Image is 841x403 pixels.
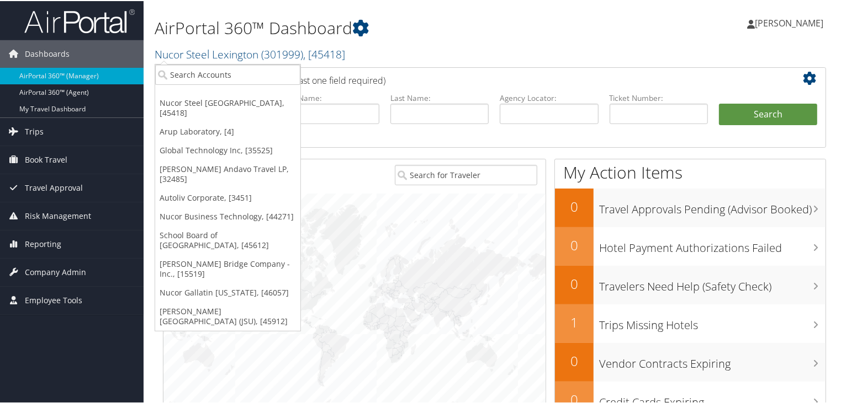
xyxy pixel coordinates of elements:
[155,159,300,187] a: [PERSON_NAME] Andavo Travel LP, [32485]
[599,234,826,255] h3: Hotel Payment Authorizations Failed
[155,93,300,121] a: Nucor Steel [GEOGRAPHIC_DATA], [45418]
[155,63,300,84] input: Search Accounts
[555,196,594,215] h2: 0
[599,195,826,216] h3: Travel Approvals Pending (Advisor Booked)
[599,272,826,293] h3: Travelers Need Help (Safety Check)
[155,46,345,61] a: Nucor Steel Lexington
[719,103,817,125] button: Search
[155,206,300,225] a: Nucor Business Technology, [44271]
[24,7,135,33] img: airportal-logo.png
[155,140,300,159] a: Global Technology Inc, [35525]
[155,15,608,39] h1: AirPortal 360™ Dashboard
[555,187,826,226] a: 0Travel Approvals Pending (Advisor Booked)
[555,265,826,303] a: 0Travelers Need Help (Safety Check)
[155,282,300,301] a: Nucor Gallatin [US_STATE], [46057]
[25,229,61,257] span: Reporting
[555,312,594,331] h2: 1
[25,39,70,67] span: Dashboards
[555,342,826,380] a: 0Vendor Contracts Expiring
[25,117,44,144] span: Trips
[599,311,826,332] h3: Trips Missing Hotels
[395,164,537,184] input: Search for Traveler
[555,235,594,254] h2: 0
[155,187,300,206] a: Autoliv Corporate, [3451]
[261,46,303,61] span: ( 301999 )
[610,92,708,103] label: Ticket Number:
[25,145,67,173] span: Book Travel
[25,286,82,313] span: Employee Tools
[747,6,834,39] a: [PERSON_NAME]
[25,173,83,201] span: Travel Approval
[500,92,598,103] label: Agency Locator:
[281,92,379,103] label: First Name:
[390,92,489,103] label: Last Name:
[155,301,300,330] a: [PERSON_NAME][GEOGRAPHIC_DATA] (JSU), [45912]
[755,16,823,28] span: [PERSON_NAME]
[155,225,300,254] a: School Board of [GEOGRAPHIC_DATA], [45612]
[155,254,300,282] a: [PERSON_NAME] Bridge Company - Inc., [15519]
[555,303,826,342] a: 1Trips Missing Hotels
[555,226,826,265] a: 0Hotel Payment Authorizations Failed
[303,46,345,61] span: , [ 45418 ]
[555,160,826,183] h1: My Action Items
[280,73,385,85] span: (at least one field required)
[555,351,594,369] h2: 0
[25,201,91,229] span: Risk Management
[555,273,594,292] h2: 0
[599,350,826,370] h3: Vendor Contracts Expiring
[172,68,762,87] h2: Airtinerary Lookup
[155,121,300,140] a: Arup Laboratory, [4]
[25,257,86,285] span: Company Admin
